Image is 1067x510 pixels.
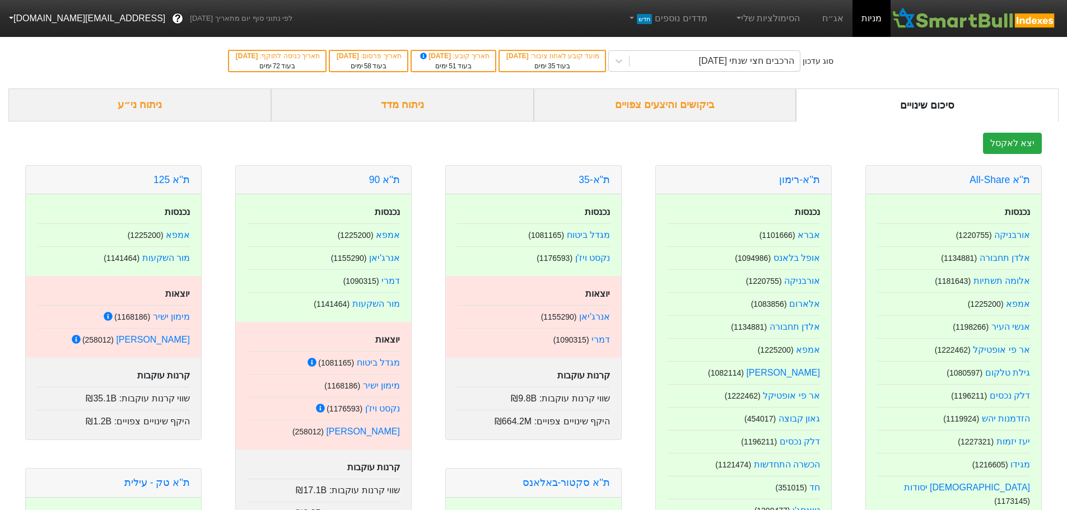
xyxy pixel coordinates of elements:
small: ( 1173145 ) [994,497,1030,506]
span: 58 [364,62,371,70]
small: ( 1196211 ) [951,391,987,400]
strong: נכנסות [795,207,820,217]
small: ( 351015 ) [775,483,807,492]
small: ( 1220755 ) [746,277,782,286]
strong: נכנסות [375,207,400,217]
a: מור השקעות [352,299,400,308]
strong: קרנות עוקבות [557,371,610,380]
a: מגדל ביטוח [357,358,400,367]
a: יעז יזמות [996,437,1030,446]
a: אנרג'יאן [369,253,400,263]
div: בעוד ימים [417,61,490,71]
small: ( 1216605 ) [972,460,1008,469]
small: ( 1134881 ) [731,322,767,331]
small: ( 1141464 ) [104,254,139,263]
small: ( 1082114 ) [708,368,744,377]
small: ( 1134881 ) [941,254,977,263]
span: לפי נתוני סוף יום מתאריך [DATE] [190,13,292,24]
strong: יוצאות [375,335,400,344]
a: אופל בלאנס [774,253,820,263]
div: בעוד ימים [235,61,320,71]
small: ( 1176593 ) [327,404,362,413]
div: ניתוח מדד [271,88,534,121]
a: דלק נכסים [990,391,1030,400]
a: אנרג'יאן [579,312,610,321]
small: ( 1155290 ) [331,254,367,263]
span: [DATE] [236,52,260,60]
small: ( 1225200 ) [968,300,1004,308]
strong: יוצאות [585,289,610,298]
a: אברא [798,230,820,240]
small: ( 1090315 ) [553,335,589,344]
div: שווי קרנות עוקבות : [457,387,610,405]
a: אורבניקה [784,276,820,286]
small: ( 258012 ) [82,335,114,344]
small: ( 1080597 ) [947,368,982,377]
div: תאריך פרסום : [336,51,402,61]
a: אמפא [796,345,820,354]
a: גאון קבוצה [779,414,820,423]
a: אלדן תחבורה [770,322,820,331]
a: ת''א 125 [153,174,190,185]
a: הסימולציות שלי [730,7,805,30]
small: ( 258012 ) [292,427,324,436]
small: ( 1227321 ) [958,437,994,446]
small: ( 1225200 ) [128,231,164,240]
span: [DATE] [506,52,530,60]
a: אלדן תחבורה [980,253,1030,263]
a: ת''א All-Share [970,174,1030,185]
strong: קרנות עוקבות [347,462,400,472]
div: בעוד ימים [505,61,599,71]
span: ? [175,11,181,26]
small: ( 1181643 ) [935,277,971,286]
span: [DATE] [337,52,361,60]
strong: נכנסות [165,207,190,217]
a: מור השקעות [142,253,190,263]
a: מימון ישיר [153,312,190,321]
small: ( 1196211 ) [741,437,777,446]
small: ( 1121474 ) [715,460,751,469]
a: מגדל ביטוח [567,230,610,240]
a: דלק נכסים [780,437,820,446]
div: הרכבים חצי שנתי [DATE] [699,54,795,68]
a: אלומה תשתיות [973,276,1030,286]
small: ( 1176593 ) [537,254,572,263]
span: 72 [273,62,280,70]
a: אר פי אופטיקל [973,345,1030,354]
small: ( 1090315 ) [343,277,379,286]
small: ( 1198266 ) [953,322,989,331]
a: אמפא [376,230,400,240]
span: ₪664.2M [495,417,532,426]
small: ( 1081165 ) [318,358,354,367]
div: מועד קובע לאחוז ציבור : [505,51,599,61]
a: אמפא [166,230,190,240]
span: ₪9.8B [511,394,537,403]
a: ת''א טק - עילית [124,477,190,488]
div: היקף שינויים צפויים : [37,410,190,428]
small: ( 1081165 ) [528,231,564,240]
a: אלארום [789,299,820,308]
span: ₪35.1B [86,394,117,403]
small: ( 1222462 ) [725,391,761,400]
a: גילת טלקום [985,368,1030,377]
small: ( 1168186 ) [324,381,360,390]
small: ( 1225200 ) [758,345,794,354]
a: ת''א-רימון [779,174,820,185]
a: נקסט ויז'ן [365,404,400,413]
small: ( 1094986 ) [735,254,771,263]
a: מדדים נוספיםחדש [623,7,712,30]
a: דמרי [381,276,400,286]
small: ( 1101666 ) [760,231,795,240]
small: ( 1119924 ) [943,414,979,423]
a: ת''א סקטור-באלאנס [523,477,610,488]
div: תאריך קובע : [417,51,490,61]
a: אנשי העיר [991,322,1030,331]
strong: יוצאות [165,289,190,298]
a: דמרי [591,335,610,344]
a: [PERSON_NAME] [746,368,820,377]
div: סוג עדכון [803,55,833,67]
div: ביקושים והיצעים צפויים [534,88,796,121]
a: [PERSON_NAME] [326,427,400,436]
strong: נכנסות [1005,207,1030,217]
a: חד [809,483,820,492]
